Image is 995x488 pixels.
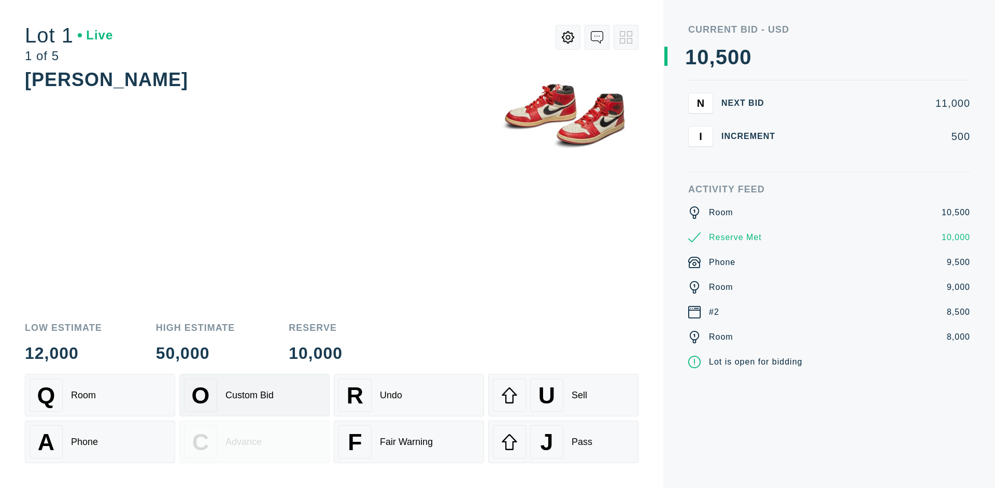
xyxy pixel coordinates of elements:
div: 9,000 [947,281,970,294]
div: 0 [697,47,709,67]
button: N [688,93,713,114]
div: Advance [225,437,262,448]
div: Phone [71,437,98,448]
span: R [347,382,363,409]
div: High Estimate [156,323,235,332]
div: Room [709,206,733,219]
div: Undo [380,390,402,401]
span: N [697,97,704,109]
button: APhone [25,421,175,463]
div: Custom Bid [225,390,274,401]
button: RUndo [334,374,484,416]
div: Reserve Met [709,231,762,244]
button: I [688,126,713,147]
button: CAdvance [179,421,330,463]
span: O [192,382,210,409]
div: Room [709,331,733,343]
div: Pass [572,437,592,448]
button: QRoom [25,374,175,416]
span: C [192,429,209,455]
div: [PERSON_NAME] [25,69,188,90]
div: 11,000 [792,98,970,108]
div: 1 [685,47,697,67]
div: , [709,47,716,254]
span: U [538,382,555,409]
div: Reserve [289,323,343,332]
div: 12,000 [25,345,102,361]
div: 10,500 [942,206,970,219]
div: 8,500 [947,306,970,318]
div: Live [78,29,113,41]
span: A [38,429,54,455]
div: Lot is open for bidding [709,356,802,368]
div: Current Bid - USD [688,25,970,34]
div: Phone [709,256,735,269]
div: 10,000 [289,345,343,361]
div: Fair Warning [380,437,433,448]
div: 1 of 5 [25,50,113,62]
div: 50,000 [156,345,235,361]
button: OCustom Bid [179,374,330,416]
div: Low Estimate [25,323,102,332]
div: Room [71,390,96,401]
div: Lot 1 [25,25,113,46]
div: Next Bid [721,99,784,107]
span: J [540,429,553,455]
div: Sell [572,390,587,401]
div: Activity Feed [688,185,970,194]
div: 9,500 [947,256,970,269]
div: #2 [709,306,719,318]
div: 0 [740,47,751,67]
span: Q [37,382,55,409]
button: FFair Warning [334,421,484,463]
div: 500 [792,131,970,142]
button: JPass [488,421,638,463]
button: USell [488,374,638,416]
div: 10,000 [942,231,970,244]
div: Room [709,281,733,294]
div: 0 [728,47,740,67]
span: F [348,429,362,455]
div: 8,000 [947,331,970,343]
span: I [699,130,702,142]
div: 5 [716,47,728,67]
div: Increment [721,132,784,141]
